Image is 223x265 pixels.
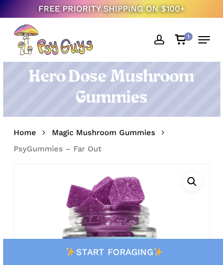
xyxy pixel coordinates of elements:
h1: Hero Dose Mushroom Gummies [14,67,210,112]
a: Cart [169,24,193,56]
a: View full-screen image gallery [183,172,201,191]
img: PsyGuys [14,24,93,56]
a: Home [14,127,36,138]
a: Navigation Menu [198,35,210,45]
span: Start Foraging [66,247,163,257]
span: 1 [184,32,193,41]
img: ✨ [66,247,75,256]
img: ✨ [154,247,163,256]
a: Magic Mushroom Gummies [52,127,155,138]
span: PsyGummies – Far Out [14,144,101,153]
